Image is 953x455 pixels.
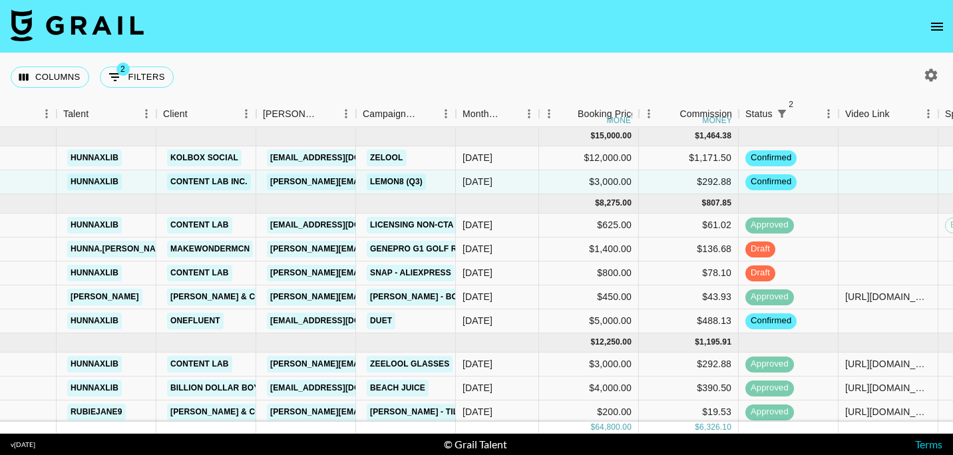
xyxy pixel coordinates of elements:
div: 1,464.38 [699,130,731,142]
button: Sort [559,104,578,123]
div: © Grail Talent [444,438,507,451]
button: Menu [136,104,156,124]
div: $1,400.00 [539,237,639,261]
a: [PERSON_NAME][EMAIL_ADDRESS][DOMAIN_NAME] [267,265,484,281]
a: hunnaxlib [67,150,122,166]
div: Month Due [456,101,539,127]
a: [EMAIL_ADDRESS][DOMAIN_NAME] [267,380,416,396]
a: [EMAIL_ADDRESS][DOMAIN_NAME] [267,150,416,166]
button: Sort [417,104,436,123]
button: Sort [890,104,908,123]
div: $450.00 [539,285,639,309]
div: Status [745,101,773,127]
div: Sep '25 [463,175,492,188]
a: [PERSON_NAME][EMAIL_ADDRESS][PERSON_NAME][DOMAIN_NAME] [267,404,552,420]
div: Jul '25 [463,357,492,371]
span: confirmed [745,315,797,327]
div: $ [695,130,699,142]
a: Content Lab Inc. [167,174,251,190]
div: money [702,116,732,124]
a: [PERSON_NAME][EMAIL_ADDRESS][PERSON_NAME][DOMAIN_NAME] [267,289,552,305]
div: 8,275.00 [600,198,632,209]
div: Campaign (Type) [356,101,456,127]
span: confirmed [745,176,797,188]
div: 1,195.91 [699,337,731,348]
div: Talent [63,101,89,127]
div: https://www.instagram.com/reel/DNGYaeGx7Fh/ [845,290,931,303]
div: $61.02 [639,214,739,237]
a: [PERSON_NAME] - Bottle Rockets (Phase 2) [367,289,566,305]
div: $1,171.50 [639,146,739,170]
div: Commission [679,101,732,127]
a: hunnaxlib [67,380,122,396]
div: $5,000.00 [539,309,639,333]
div: 15,000.00 [595,130,632,142]
div: Talent [57,101,156,127]
div: 6,326.10 [699,422,731,433]
div: $ [590,422,595,433]
div: Month Due [463,101,500,127]
div: $43.93 [639,285,739,309]
a: [PERSON_NAME] & Co LLC [167,289,283,305]
a: GenePro G1 Golf Rangefinder [367,241,514,257]
div: 12,250.00 [595,337,632,348]
a: Billion Dollar Boy [167,380,262,396]
div: $4,000.00 [539,377,639,400]
button: Sort [89,104,107,123]
span: approved [745,406,794,418]
div: 2 active filters [773,104,791,123]
span: approved [745,358,794,371]
span: confirmed [745,152,797,164]
a: [EMAIL_ADDRESS][DOMAIN_NAME] [267,313,416,329]
a: makewondermcn [167,241,253,257]
button: open drawer [924,13,950,40]
div: Aug '25 [463,266,492,279]
a: [PERSON_NAME] [67,289,142,305]
div: v [DATE] [11,440,35,449]
button: Menu [336,104,356,124]
div: $ [590,130,595,142]
span: 2 [116,63,130,76]
a: Zelool [367,150,407,166]
div: $292.88 [639,353,739,377]
div: 64,800.00 [595,422,632,433]
div: Booker [256,101,356,127]
div: $ [590,337,595,348]
div: https://www.instagram.com/reel/DLqIUrSpWTB/ [845,357,931,371]
div: Video Link [845,101,890,127]
div: $390.50 [639,377,739,400]
div: Aug '25 [463,242,492,255]
a: rubiejane9 [67,404,126,420]
a: Terms [915,438,942,450]
div: Booking Price [578,101,636,127]
div: $ [695,337,699,348]
div: Jul '25 [463,405,492,418]
a: Content Lab [167,217,232,233]
div: https://www.tiktok.com/@rubiejane9/photo/7530975424915066125 [845,405,931,418]
button: Menu [819,104,839,124]
div: 807.85 [706,198,731,209]
a: Hunna.[PERSON_NAME] [67,241,174,257]
a: [PERSON_NAME] & Co LLC [167,404,283,420]
button: Sort [188,104,206,123]
a: Duet [367,313,395,329]
div: Aug '25 [463,218,492,231]
a: Beach Juice [367,380,429,396]
div: $800.00 [539,261,639,285]
a: [PERSON_NAME][EMAIL_ADDRESS][DOMAIN_NAME] [267,241,484,257]
a: Zeelool Glasses [367,356,453,373]
div: $200.00 [539,400,639,424]
span: 2 [785,98,798,111]
a: [PERSON_NAME] - Till There Was You [367,404,536,420]
div: Client [163,101,188,127]
a: Snap - AliExpress [367,265,455,281]
a: hunnaxlib [67,174,122,190]
div: $78.10 [639,261,739,285]
button: Show filters [773,104,791,123]
div: https://www.instagram.com/reel/DMsb-SFM2p3/?igsh=OTRvdmdrc2F0NTRz [845,381,931,394]
div: $3,000.00 [539,170,639,194]
a: KolBox Social [167,150,242,166]
a: [PERSON_NAME][EMAIL_ADDRESS][DOMAIN_NAME] [267,174,484,190]
a: Licensing Non-CTA [367,217,457,233]
div: $292.88 [639,170,739,194]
